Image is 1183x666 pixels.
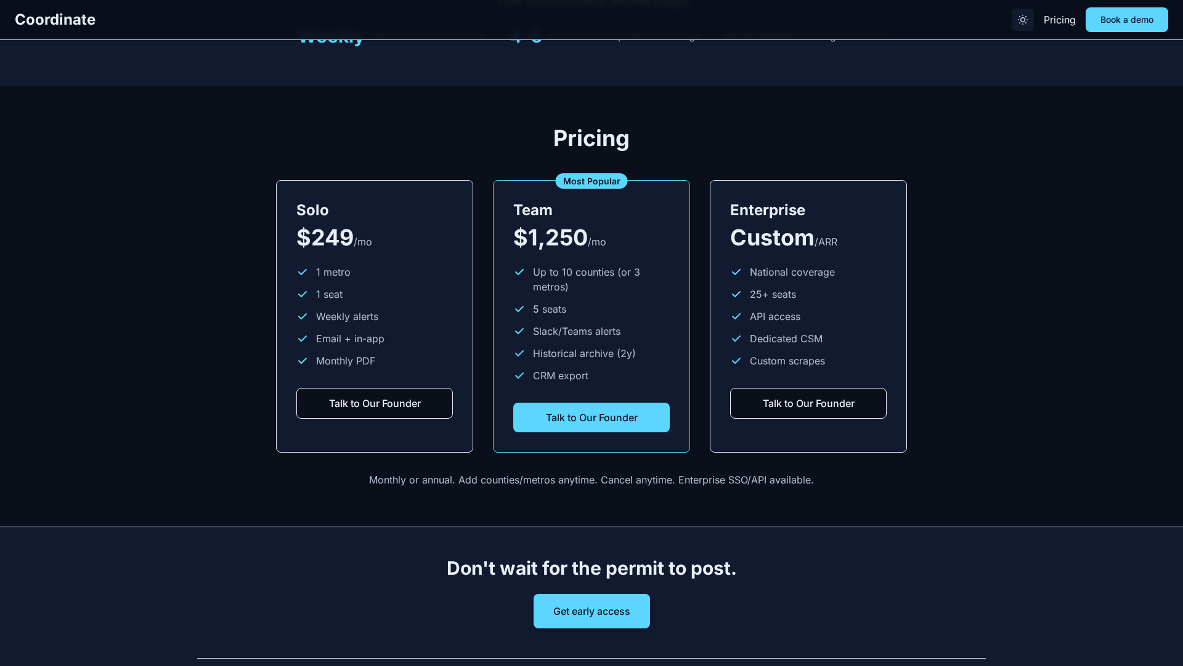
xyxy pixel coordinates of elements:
span: 1 seat [316,287,343,302]
span: Be the broker [726,30,789,42]
button: Talk to Our Founder [296,388,453,419]
button: Talk to Our Founder [730,388,887,419]
span: /mo [588,236,606,248]
button: Toggle theme [1012,9,1034,31]
span: Monthly PDF [316,353,375,368]
p: Monthly or annual. Add counties/metros anytime. Cancel anytime. Enterprise SSO/API available. [197,472,986,487]
span: /mo [354,236,372,248]
span: $249 [296,224,354,251]
span: Custom scrapes [750,353,825,368]
h3: Enterprise [730,200,887,220]
button: Get early access [534,594,650,628]
span: National coverage [750,265,835,279]
span: Dedicated CSM [750,331,823,346]
h3: Solo [296,200,453,220]
span: Up to 10 counties (or 3 metros) [533,265,670,294]
span: 5 seats [533,302,566,316]
span: 1 metro [316,265,351,279]
a: Coordinate [15,10,96,30]
span: Most Popular [556,173,628,189]
h2: Don't wait for the permit to post. [197,557,986,579]
span: Historical archive (2y) [533,346,636,361]
span: API access [750,309,800,324]
h3: Team [513,200,670,220]
span: 25+ seats [750,287,796,302]
h2: Pricing [197,126,986,150]
span: Custom [730,224,815,251]
a: Pricing [1044,12,1076,27]
span: /ARR [815,236,837,248]
button: Talk to Our Founder [513,403,670,432]
span: CRM export [533,368,588,383]
span: Weekly alerts [316,309,378,324]
span: $1,250 [513,224,588,251]
span: Slack/Teams alerts [533,324,620,339]
button: Book a demo [1086,7,1168,32]
span: Email + in-app [316,331,384,346]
